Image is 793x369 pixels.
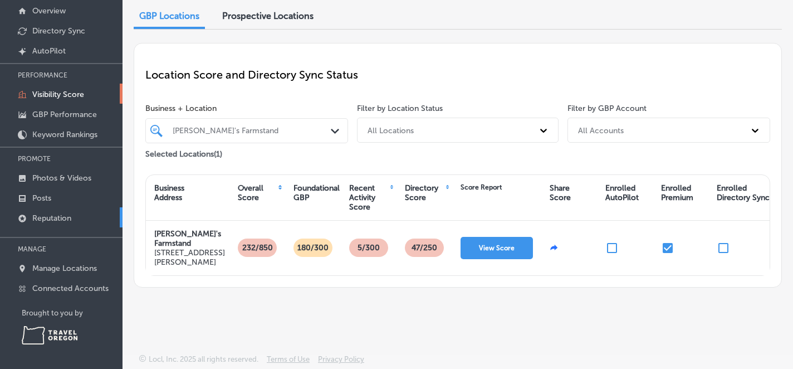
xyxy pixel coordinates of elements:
[318,355,364,369] a: Privacy Policy
[173,126,332,135] div: [PERSON_NAME]'s Farmstand
[22,309,123,317] p: Brought to you by
[22,326,77,344] img: Travel Oregon
[550,183,571,202] div: Share Score
[145,104,348,113] span: Business + Location
[32,284,109,293] p: Connected Accounts
[578,125,624,135] div: All Accounts
[405,183,444,202] div: Directory Score
[353,239,384,257] p: 5/300
[154,229,221,248] strong: [PERSON_NAME]'s Farmstand
[154,248,225,267] p: [STREET_ADDRESS][PERSON_NAME]
[139,11,199,21] span: GBP Locations
[32,130,97,139] p: Keyword Rankings
[717,183,770,202] div: Enrolled Directory Sync
[32,193,51,203] p: Posts
[32,46,66,56] p: AutoPilot
[567,104,647,113] label: Filter by GBP Account
[154,183,184,202] div: Business Address
[605,183,639,212] div: Enrolled AutoPilot
[267,355,310,369] a: Terms of Use
[407,239,442,257] p: 47 /250
[145,145,222,159] p: Selected Locations ( 1 )
[238,183,277,202] div: Overall Score
[661,183,693,202] div: Enrolled Premium
[32,110,97,119] p: GBP Performance
[368,125,414,135] div: All Locations
[238,239,277,257] p: 232/850
[293,183,340,202] div: Foundational GBP
[357,104,443,113] label: Filter by Location Status
[461,183,502,191] div: Score Report
[32,90,84,99] p: Visibility Score
[145,68,770,81] p: Location Score and Directory Sync Status
[32,213,71,223] p: Reputation
[32,6,66,16] p: Overview
[293,239,333,257] p: 180/300
[461,237,533,259] button: View Score
[149,355,258,363] p: Locl, Inc. 2025 all rights reserved.
[32,173,91,183] p: Photos & Videos
[32,26,85,36] p: Directory Sync
[222,11,314,21] span: Prospective Locations
[349,183,389,212] div: Recent Activity Score
[32,264,97,273] p: Manage Locations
